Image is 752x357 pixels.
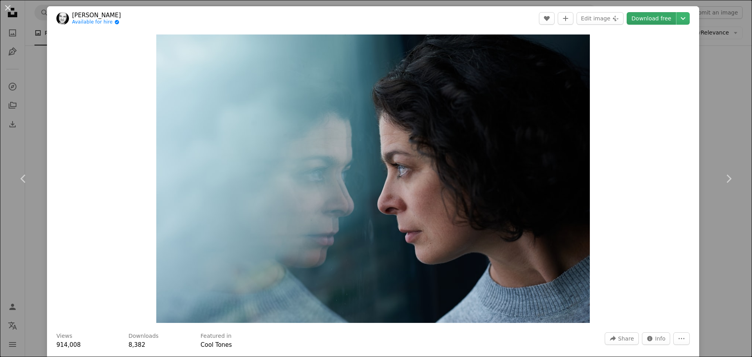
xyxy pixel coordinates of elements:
[56,341,81,348] span: 914,008
[128,341,145,348] span: 8,382
[72,11,121,19] a: [PERSON_NAME]
[539,12,555,25] button: Like
[676,12,690,25] button: Choose download size
[156,34,589,323] button: Zoom in on this image
[577,12,624,25] button: Edit image
[56,332,72,340] h3: Views
[128,332,159,340] h3: Downloads
[705,141,752,216] a: Next
[627,12,676,25] a: Download free
[558,12,573,25] button: Add to Collection
[72,19,121,25] a: Available for hire
[201,341,232,348] a: Cool Tones
[642,332,671,345] button: Stats about this image
[156,34,589,323] img: woman in gray crew neck shirt
[673,332,690,345] button: More Actions
[56,12,69,25] img: Go to Alexei Maridashvili's profile
[201,332,231,340] h3: Featured in
[618,333,634,344] span: Share
[605,332,638,345] button: Share this image
[655,333,666,344] span: Info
